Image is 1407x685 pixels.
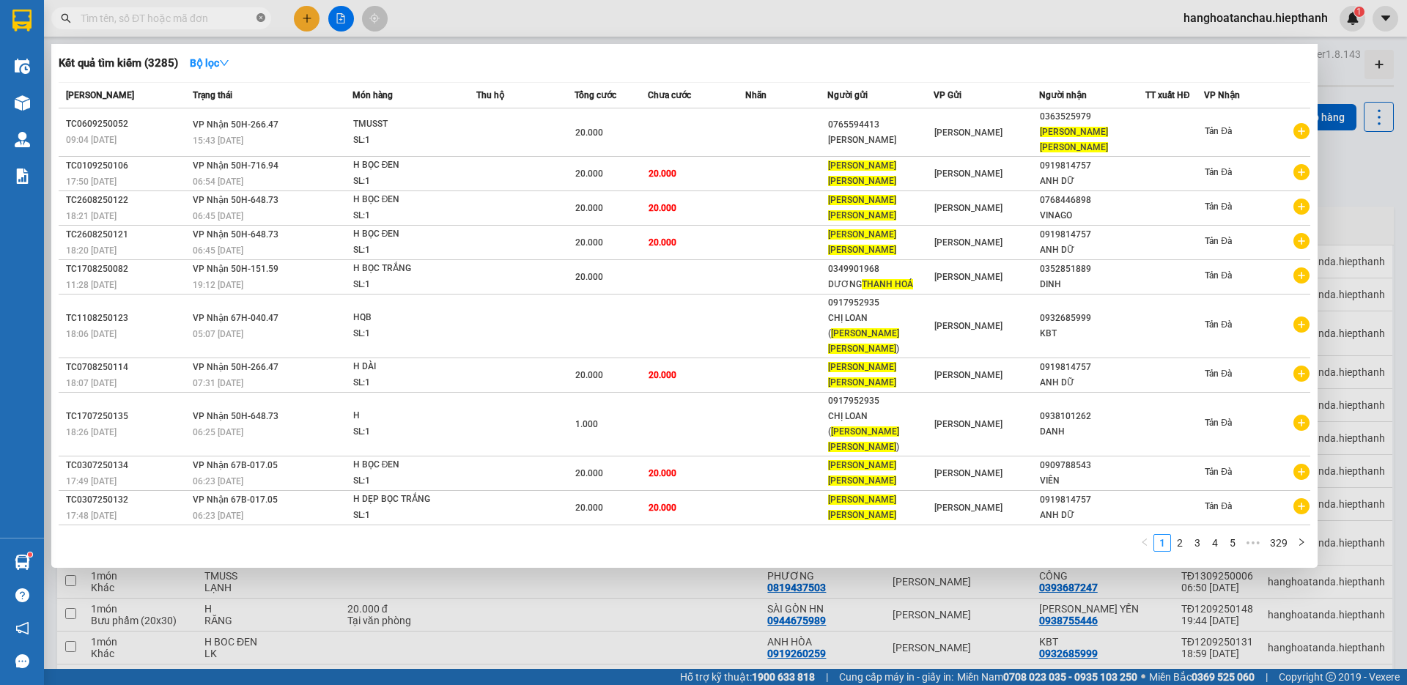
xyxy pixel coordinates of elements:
input: Tìm tên, số ĐT hoặc mã đơn [81,10,254,26]
a: 5 [1225,535,1241,551]
span: [PERSON_NAME] [PERSON_NAME] [828,328,899,354]
div: TC0307250134 [66,458,188,473]
span: ••• [1241,534,1265,552]
div: TMUSST [353,116,463,133]
div: KBT [1040,326,1145,341]
li: 4 [1206,534,1224,552]
span: 20.000 [649,169,676,179]
span: plus-circle [1293,233,1310,249]
span: Người nhận [1039,90,1087,100]
span: close-circle [256,12,265,26]
button: right [1293,534,1310,552]
span: [PERSON_NAME] [934,237,1002,248]
span: Tản Đà [1205,270,1232,281]
span: 20.000 [575,468,603,478]
span: Tổng cước [575,90,616,100]
div: TC2608250122 [66,193,188,208]
span: [PERSON_NAME] [PERSON_NAME] [828,460,896,486]
a: 1 [1154,535,1170,551]
span: [PERSON_NAME] [PERSON_NAME] [828,195,896,221]
span: Thu hộ [476,90,504,100]
span: 17:49 [DATE] [66,476,117,486]
span: VP Nhận 50H-716.94 [193,160,278,171]
strong: Bộ lọc [190,57,229,69]
div: SL: 1 [353,508,463,524]
span: THANH HOÁ [862,279,913,289]
span: plus-circle [1293,267,1310,284]
h2: VP Nhận: Tản Đà [77,105,354,197]
span: [PERSON_NAME] [PERSON_NAME] [828,160,896,186]
li: Next Page [1293,534,1310,552]
span: 20.000 [575,169,603,179]
span: VP Nhận 50H-266.47 [193,362,278,372]
span: 18:20 [DATE] [66,245,117,256]
span: 07:31 [DATE] [193,378,243,388]
span: down [219,58,229,68]
div: SL: 1 [353,326,463,342]
div: SL: 1 [353,277,463,293]
div: CHỊ LOAN ( ) [828,311,933,357]
div: VIÊN [1040,473,1145,489]
div: TC0307250132 [66,492,188,508]
li: Previous Page [1136,534,1153,552]
div: 0765594413 [828,117,933,133]
span: VP Nhận 67B-017.05 [193,495,278,505]
li: 5 [1224,534,1241,552]
img: warehouse-icon [15,132,30,147]
span: plus-circle [1293,366,1310,382]
span: [PERSON_NAME] [934,419,1002,429]
div: VINAGO [1040,208,1145,223]
span: plus-circle [1293,498,1310,514]
span: Tản Đà [1205,236,1232,246]
div: 0917952935 [828,295,933,311]
span: Tản Đà [1205,501,1232,511]
span: 11:28 [DATE] [66,280,117,290]
span: 20.000 [575,127,603,138]
span: [PERSON_NAME] [934,272,1002,282]
span: [PERSON_NAME] [934,127,1002,138]
sup: 1 [28,552,32,557]
span: [PERSON_NAME] [934,503,1002,513]
span: right [1297,538,1306,547]
span: [PERSON_NAME] [934,370,1002,380]
div: H [353,408,463,424]
span: Tản Đà [1205,201,1232,212]
div: ANH DỮ [1040,174,1145,189]
span: [PERSON_NAME] [PERSON_NAME] [1040,127,1108,152]
span: [PERSON_NAME] [PERSON_NAME] [828,229,896,255]
div: H BỌC ĐEN [353,457,463,473]
div: SL: 1 [353,424,463,440]
div: TC1707250135 [66,409,188,424]
div: SL: 1 [353,208,463,224]
div: 0349901968 [828,262,933,277]
img: warehouse-icon [15,95,30,111]
img: warehouse-icon [15,59,30,74]
div: ANH DỮ [1040,508,1145,523]
span: 18:21 [DATE] [66,211,117,221]
span: Món hàng [352,90,393,100]
span: 05:07 [DATE] [193,329,243,339]
span: VP Nhận 50H-151.59 [193,264,278,274]
span: 09:04 [DATE] [66,135,117,145]
a: 2 [1172,535,1188,551]
span: 20.000 [649,203,676,213]
span: 06:45 [DATE] [193,245,243,256]
div: H BỌC ĐEN [353,192,463,208]
div: CHỊ LOAN ( ) [828,409,933,455]
span: 18:26 [DATE] [66,427,117,437]
li: 329 [1265,534,1293,552]
img: warehouse-icon [15,555,30,570]
span: 17:48 [DATE] [66,511,117,521]
span: plus-circle [1293,164,1310,180]
div: HQB [353,310,463,326]
img: logo-vxr [12,10,32,32]
div: SL: 1 [353,174,463,190]
div: 0932685999 [1040,311,1145,326]
span: Tản Đà [1205,369,1232,379]
div: 0919814757 [1040,360,1145,375]
span: Tản Đà [1205,126,1232,136]
span: plus-circle [1293,415,1310,431]
span: 15:43 [DATE] [193,136,243,146]
div: H DẸP BỌC TRẮNG [353,492,463,508]
span: Tản Đà [1205,167,1232,177]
